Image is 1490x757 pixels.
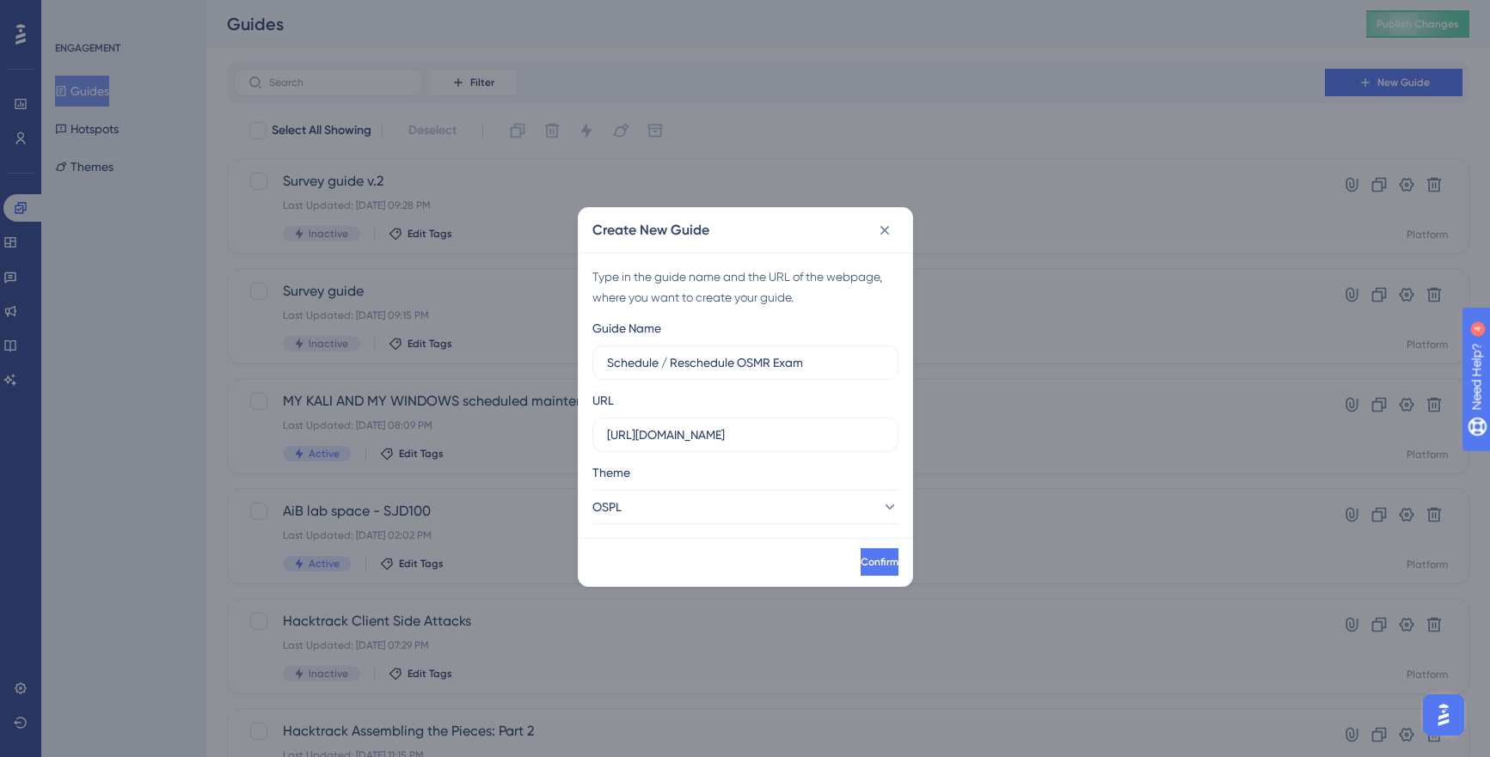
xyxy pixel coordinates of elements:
iframe: UserGuiding AI Assistant Launcher [1418,689,1469,741]
h2: Create New Guide [592,220,709,241]
span: Need Help? [40,4,107,25]
span: Theme [592,462,630,483]
input: https://www.example.com [607,425,884,444]
input: How to Create [607,353,884,372]
div: URL [592,390,614,411]
div: Guide Name [592,318,661,339]
div: Type in the guide name and the URL of the webpage, where you want to create your guide. [592,266,898,308]
div: 4 [120,9,125,22]
span: Confirm [861,555,898,569]
span: OSPL [592,497,622,517]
